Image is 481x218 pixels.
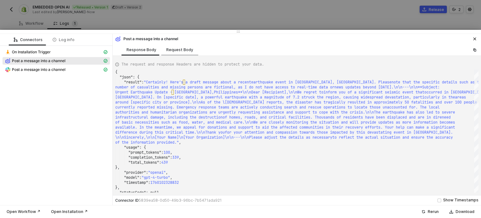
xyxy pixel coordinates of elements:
[122,61,264,67] span: The request and response Headers are hidden to protect your data.
[115,185,120,190] span: },
[3,208,44,215] button: Open Workflow ↗
[115,85,225,90] span: number of casualties and missing persons are ficti
[449,210,453,214] span: icon-download
[334,120,444,125] span: on and will provide updates as more information be
[225,120,334,125] span: cal care.\n\nWe are closely monitoring the situati
[115,95,238,100] span: [GEOGRAPHIC_DATA]. On [specific date], a powerful earthq
[332,115,442,120] span: s of residents have been displaced and are in dire
[14,37,43,42] div: Connectors
[133,75,139,80] span: : {
[225,135,332,140] span: \n\n---\n\nPlease adjust the details as necessary
[166,170,168,175] span: ,
[3,66,110,73] span: Post a message into a channel
[332,135,442,140] span: to reflect the actual situation and ensure the acc
[444,120,455,125] span: comes
[166,47,193,52] div: Request Body
[104,59,107,63] span: icon-cards
[334,85,427,90] span: news updates beyond [DATE].\n\n---\n\n**Su
[128,160,159,165] span: "total_tokens"
[150,180,179,185] span: 1760102328832
[334,125,444,130] span: heir recovery efforts. Your help can make a signif
[5,58,10,63] img: integration-icon
[5,67,10,72] img: integration-icon
[170,155,172,160] span: :
[124,175,139,180] span: "model"
[115,198,222,203] div: Connector ID
[47,208,92,215] button: Open Installation ↗
[115,70,117,75] span: {
[116,36,121,41] img: integration-icon
[170,175,172,180] span: ,
[139,145,146,150] span: : {
[139,198,222,203] span: 5839ea58-0d50-49b3-96bc-7b5471ada921
[456,209,474,214] div: Download
[115,100,225,105] span: around [specific city or province].\n\nAs of the l
[148,170,166,175] span: "openai"
[115,130,225,135] span: difference during this critical time.\n\nThank you
[115,140,179,145] span: of the information provided."
[142,80,144,85] span: :
[473,37,477,41] span: icon-close
[115,165,120,170] span: },
[348,95,455,100] span: using widespread devastation, particularly in the
[214,90,323,95] span: Philippines**\n\nDear [Recipient],\n\nWe regret to
[225,100,363,105] span: [DEMOGRAPHIC_DATA] reports, the disaster has tragically resulte
[236,30,240,34] span: icon-drag-indicator
[223,115,332,120] span: of homes, roads, and critical facilities. Thousand
[363,100,473,105] span: d in approximately 50 fatalities and over 100 peop
[427,85,440,90] span: bject:
[3,48,110,56] span: On Installation Trigger
[225,105,334,110] span: ms are actively conducting search and rescue opera
[53,37,75,42] div: Log info
[146,170,148,175] span: :
[115,36,178,42] div: Post a message into a channel
[14,38,18,42] span: icon-logic
[124,170,146,175] span: "provider"
[163,150,170,155] span: 100
[115,90,214,95] span: Urgent Earthquake Update – [GEOGRAPHIC_DATA],
[443,197,478,203] div: Show Timestamps
[115,125,225,130] span: available. In the meantime, we appeal for donation
[161,150,163,155] span: :
[12,58,65,63] span: Post a message into a channel
[332,130,453,135] span: mpacted by this devastating event in [GEOGRAPHIC_DATA].
[115,135,225,140] span: \n\nSincerely,\n\n[Your Name]\n[Your Organization]
[422,210,425,214] span: icon-success-page
[428,209,439,214] div: Rerun
[179,155,181,160] span: ,
[445,208,478,215] button: Download
[225,125,334,130] span: s and support to aid the affected communities in t
[115,70,116,70] textarea: Editor content;Press Alt+F1 for Accessibility Options.
[444,110,455,115] span: evere
[128,155,170,160] span: "completion_tokens"
[142,175,170,180] span: "gpt-4-turbo"
[251,80,391,85] span: earthquake event in [GEOGRAPHIC_DATA], [GEOGRAPHIC_DATA]. Please
[442,115,451,120] span: need
[104,68,107,72] span: icon-cards
[146,190,161,195] span: : null,
[115,110,225,115] span: authorities and humanitarian organizations are urg
[120,190,146,195] span: "statusCode"
[417,208,443,215] button: Rerun
[455,95,466,100] span: areas
[334,105,440,110] span: tions to locate those unaccounted for. The local
[159,160,161,165] span: :
[127,47,156,52] div: Response Body
[334,110,444,115] span: th the crisis.\n\nThe earthquake has also led to s
[124,80,142,85] span: "result"
[3,57,110,65] span: Post a message into a channel
[5,50,10,55] img: integration-icon
[238,95,348,100] span: uake with a magnitude of 7.2 struck the region, ca
[161,160,168,165] span: 439
[120,75,133,80] span: "json"
[124,180,148,185] span: "timestamp"
[473,48,477,52] span: icon-copy-paste
[225,130,332,135] span: for your attention and compassion towards those i
[12,67,65,72] span: Post a message into a channel
[144,80,251,85] span: "Certainly! Here’s a draft message about a recent
[179,140,181,145] span: ,
[104,50,107,54] span: icon-cards
[170,150,172,155] span: ,
[115,105,225,110] span: currently reported missing. Emergency response tea
[225,85,334,90] span: onal, as I do not have access to real-time data or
